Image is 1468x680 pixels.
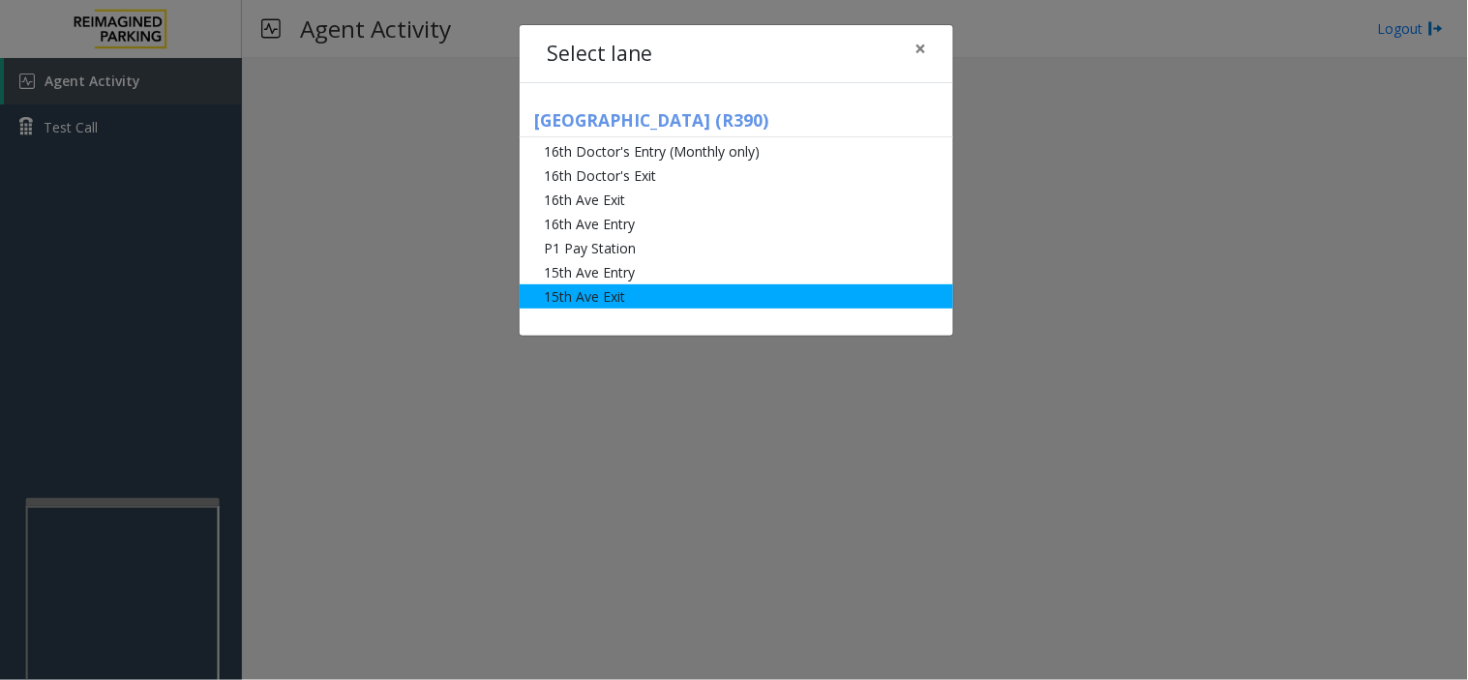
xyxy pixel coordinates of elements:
span: × [914,35,926,62]
li: P1 Pay Station [520,236,953,260]
li: 16th Doctor's Entry (Monthly only) [520,139,953,163]
li: 16th Ave Entry [520,212,953,236]
h4: Select lane [547,39,652,70]
h5: [GEOGRAPHIC_DATA] (R390) [520,110,953,137]
li: 15th Ave Entry [520,260,953,284]
li: 16th Doctor's Exit [520,163,953,188]
li: 16th Ave Exit [520,188,953,212]
li: 15th Ave Exit [520,284,953,309]
button: Close [901,25,940,73]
